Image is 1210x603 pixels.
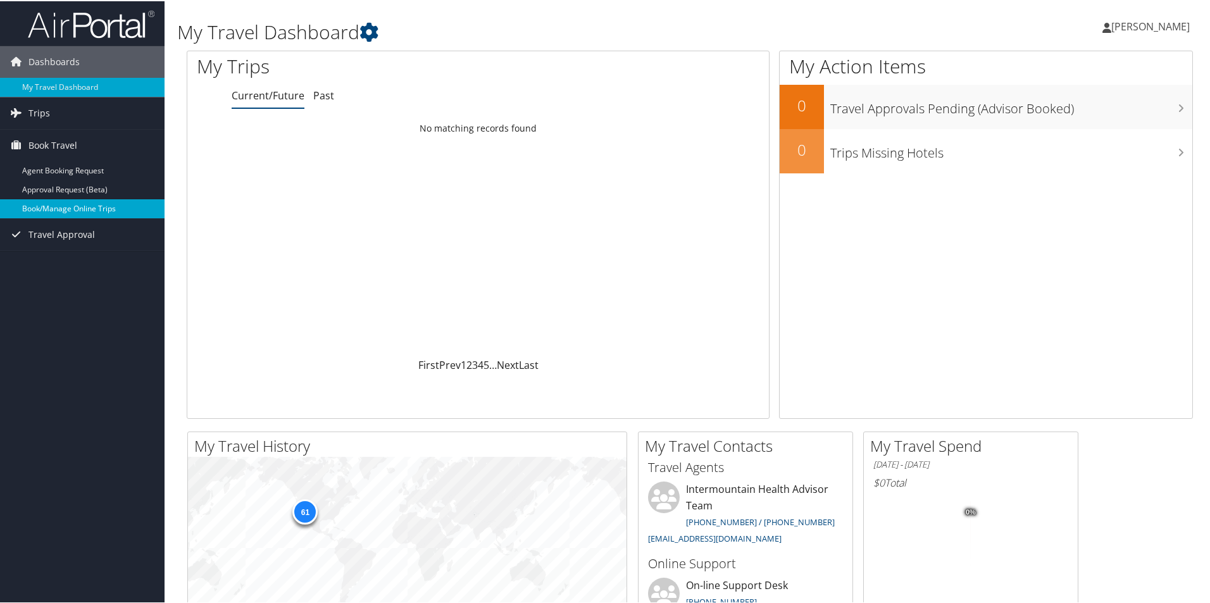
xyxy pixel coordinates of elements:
[686,515,835,526] a: [PHONE_NUMBER] / [PHONE_NUMBER]
[177,18,861,44] h1: My Travel Dashboard
[28,128,77,160] span: Book Travel
[519,357,539,371] a: Last
[28,45,80,77] span: Dashboards
[194,434,627,456] h2: My Travel History
[780,52,1192,78] h1: My Action Items
[648,554,843,571] h3: Online Support
[187,116,769,139] td: No matching records found
[489,357,497,371] span: …
[28,8,154,38] img: airportal-logo.png
[466,357,472,371] a: 2
[313,87,334,101] a: Past
[966,507,976,515] tspan: 0%
[645,434,852,456] h2: My Travel Contacts
[292,498,318,523] div: 61
[642,480,849,548] li: Intermountain Health Advisor Team
[497,357,519,371] a: Next
[418,357,439,371] a: First
[873,457,1068,469] h6: [DATE] - [DATE]
[461,357,466,371] a: 1
[483,357,489,371] a: 5
[28,96,50,128] span: Trips
[648,457,843,475] h3: Travel Agents
[1111,18,1190,32] span: [PERSON_NAME]
[830,92,1192,116] h3: Travel Approvals Pending (Advisor Booked)
[1102,6,1202,44] a: [PERSON_NAME]
[197,52,517,78] h1: My Trips
[780,128,1192,172] a: 0Trips Missing Hotels
[232,87,304,101] a: Current/Future
[873,475,1068,488] h6: Total
[870,434,1078,456] h2: My Travel Spend
[478,357,483,371] a: 4
[472,357,478,371] a: 3
[780,138,824,159] h2: 0
[648,532,782,543] a: [EMAIL_ADDRESS][DOMAIN_NAME]
[780,84,1192,128] a: 0Travel Approvals Pending (Advisor Booked)
[830,137,1192,161] h3: Trips Missing Hotels
[28,218,95,249] span: Travel Approval
[439,357,461,371] a: Prev
[873,475,885,488] span: $0
[780,94,824,115] h2: 0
